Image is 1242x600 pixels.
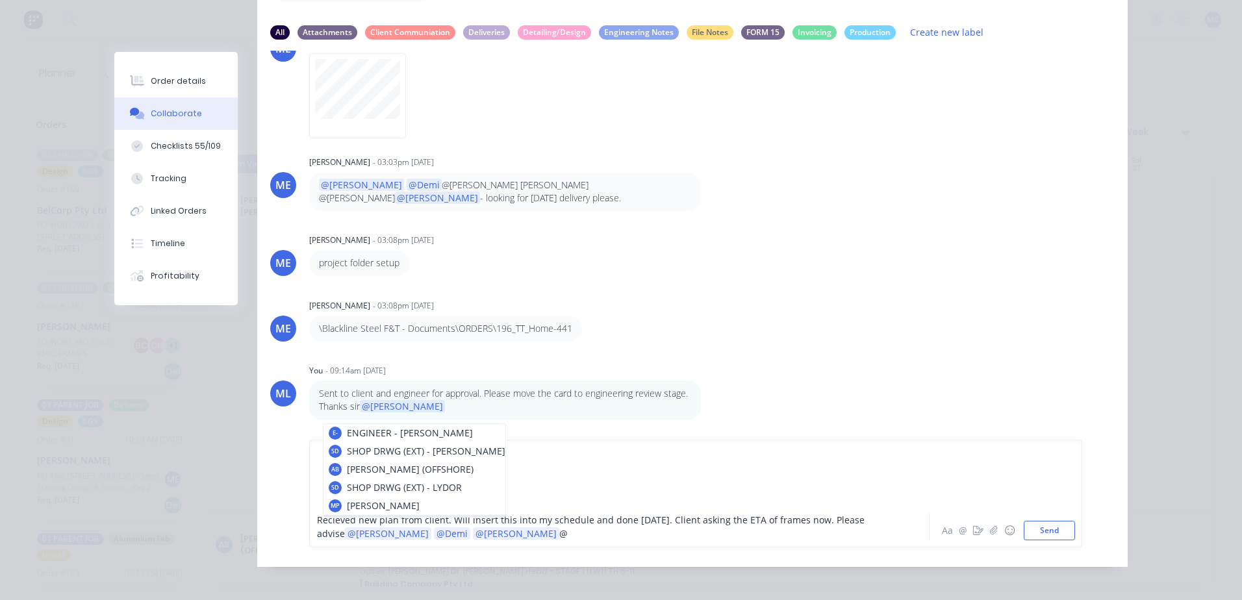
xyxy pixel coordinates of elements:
[373,234,434,246] div: - 03:08pm [DATE]
[114,162,238,195] button: Tracking
[331,447,339,456] div: SD
[275,386,291,401] div: ML
[309,234,370,246] div: [PERSON_NAME]
[407,179,442,191] span: @Demi
[939,523,955,538] button: Aa
[792,25,837,40] div: Invoicing
[317,514,867,540] span: Recieved new plan from client. Will insert this into my schedule and done [DATE]. Client asking t...
[331,465,339,474] div: AB
[151,173,186,184] div: Tracking
[319,179,691,205] p: @[PERSON_NAME] [PERSON_NAME] @[PERSON_NAME] - looking for [DATE] delivery please.
[151,270,199,282] div: Profitability
[114,97,238,130] button: Collaborate
[319,256,399,269] p: project folder setup
[955,523,970,538] button: @
[347,426,473,440] p: ENGINEER - [PERSON_NAME]
[319,322,572,335] p: \Blackline Steel F&T - Documents\ORDERS\196_TT_Home-441
[475,527,557,540] span: @[PERSON_NAME]
[151,108,202,119] div: Collaborate
[365,25,455,40] div: Client Communiation
[114,260,238,292] button: Profitability
[687,25,733,40] div: File Notes
[437,527,468,540] span: @Demi
[347,499,420,512] p: [PERSON_NAME]
[275,177,291,193] div: ME
[741,25,785,40] div: FORM 15
[348,527,429,540] span: @[PERSON_NAME]
[275,255,291,271] div: ME
[1024,521,1075,540] button: Send
[151,140,221,152] div: Checklists 55/109
[309,300,370,312] div: [PERSON_NAME]
[151,205,207,217] div: Linked Orders
[114,195,238,227] button: Linked Orders
[347,481,462,494] p: SHOP DRWG (EXT) - LYDOR
[331,483,339,492] div: SD
[114,65,238,97] button: Order details
[599,25,679,40] div: Engineering Notes
[395,192,480,204] span: @[PERSON_NAME]
[347,462,474,476] p: [PERSON_NAME] (OFFSHORE)
[325,365,386,377] div: - 09:14am [DATE]
[518,25,591,40] div: Detailing/Design
[275,321,291,336] div: ME
[309,156,370,168] div: [PERSON_NAME]
[463,25,510,40] div: Deliveries
[319,179,404,191] span: @[PERSON_NAME]
[114,227,238,260] button: Timeline
[559,527,568,540] span: @
[270,25,290,40] div: All
[844,25,896,40] div: Production
[333,429,338,438] div: E-
[1002,523,1017,538] button: ☺
[904,23,991,41] button: Create new label
[309,365,323,377] div: You
[319,387,691,414] p: Sent to client and engineer for approval. Please move the card to engineering review stage. Thank...
[151,238,185,249] div: Timeline
[151,75,206,87] div: Order details
[373,300,434,312] div: - 03:08pm [DATE]
[331,501,340,510] div: MP
[114,130,238,162] button: Checklists 55/109
[298,25,357,40] div: Attachments
[373,156,434,168] div: - 03:03pm [DATE]
[347,444,505,458] p: SHOP DRWG (EXT) - [PERSON_NAME]
[360,400,445,412] span: @[PERSON_NAME]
